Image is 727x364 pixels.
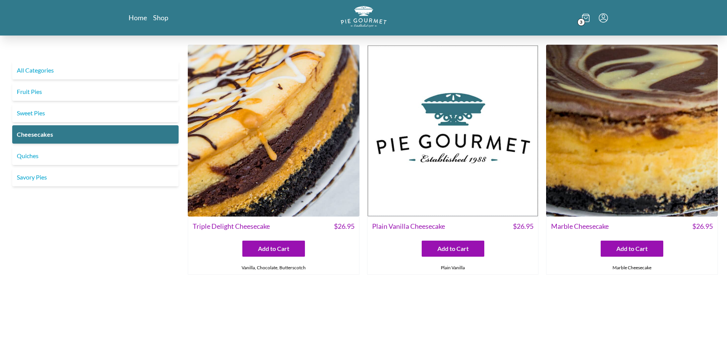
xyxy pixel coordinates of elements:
[334,221,355,231] span: $ 26.95
[341,6,387,27] img: logo
[12,83,179,101] a: Fruit Pies
[577,18,585,26] span: 3
[193,221,270,231] span: Triple Delight Cheesecake
[12,147,179,165] a: Quiches
[437,244,469,253] span: Add to Cart
[367,45,539,217] img: Plain Vanilla Cheesecake
[551,221,609,231] span: Marble Cheesecake
[129,13,147,22] a: Home
[188,45,359,217] img: Triple Delight Cheesecake
[368,261,538,274] div: Plain Vanilla
[12,125,179,144] a: Cheesecakes
[513,221,534,231] span: $ 26.95
[12,168,179,186] a: Savory Pies
[422,241,484,257] button: Add to Cart
[341,6,387,29] a: Logo
[616,244,648,253] span: Add to Cart
[188,261,359,274] div: Vanilla, Chocolate, Butterscotch
[258,244,289,253] span: Add to Cart
[601,241,663,257] button: Add to Cart
[546,261,717,274] div: Marble Cheesecake
[242,241,305,257] button: Add to Cart
[372,221,445,231] span: Plain Vanilla Cheesecake
[546,45,718,217] img: Marble Cheesecake
[692,221,713,231] span: $ 26.95
[153,13,168,22] a: Shop
[12,61,179,79] a: All Categories
[12,104,179,122] a: Sweet Pies
[599,13,608,23] button: Menu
